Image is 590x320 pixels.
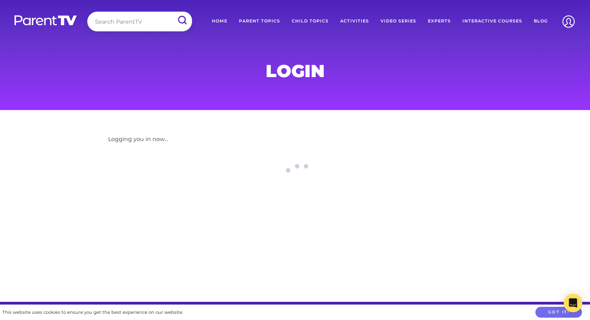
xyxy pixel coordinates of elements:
input: Submit [172,12,192,29]
div: This website uses cookies to ensure you get the best experience on our website. [2,308,183,317]
button: Got it! [535,307,582,318]
img: parenttv-logo-white.4c85aaf.svg [14,15,78,26]
a: Activities [334,12,375,31]
a: Interactive Courses [457,12,528,31]
a: Child Topics [286,12,334,31]
a: Blog [528,12,554,31]
a: Experts [422,12,457,31]
a: Parent Topics [233,12,286,31]
img: Account [559,12,578,31]
p: Logging you in now... [108,134,482,145]
h1: Login [108,63,482,79]
input: Search ParentTV [87,12,192,31]
div: Open Intercom Messenger [564,294,582,312]
a: Video Series [375,12,422,31]
a: Home [206,12,233,31]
